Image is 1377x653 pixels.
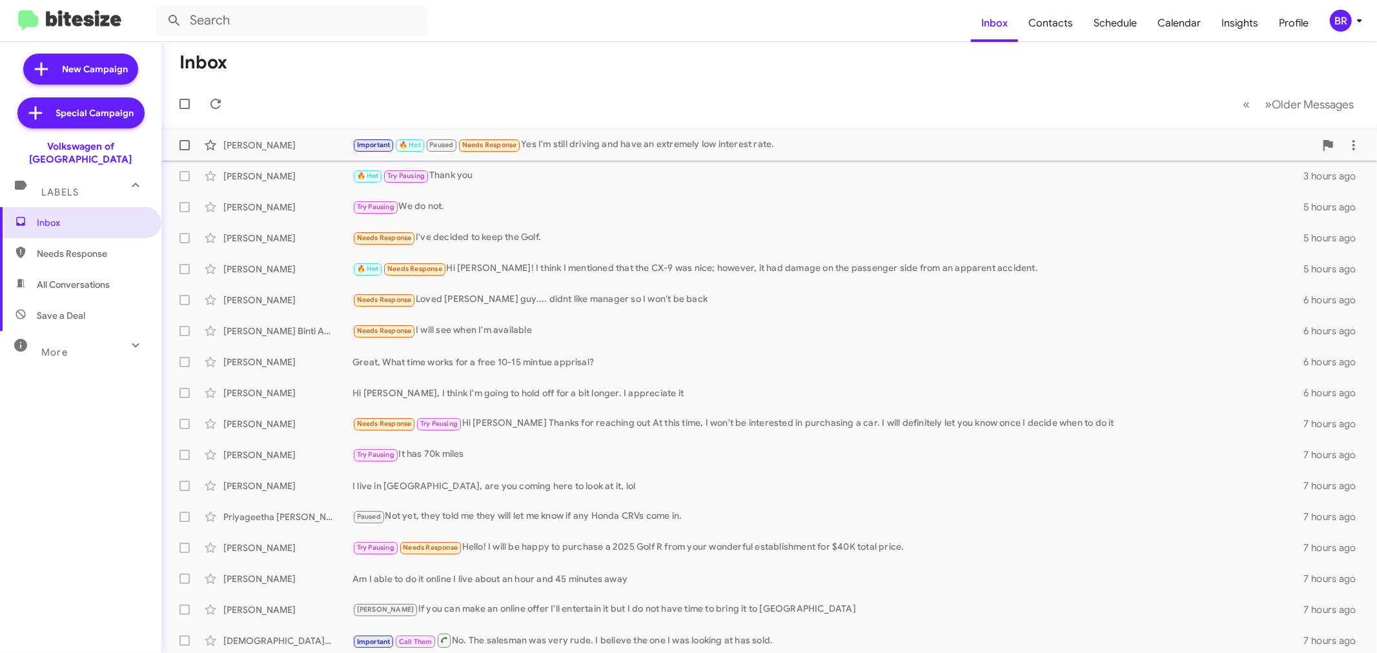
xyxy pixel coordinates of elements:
div: Not yet, they told me they will let me know if any Honda CRVs come in. [352,509,1303,524]
div: 7 hours ago [1303,603,1367,616]
span: Try Pausing [420,419,458,428]
a: Profile [1269,5,1319,42]
span: Paused [429,141,453,149]
div: It has 70k miles [352,447,1303,462]
span: Important [357,638,391,646]
span: Needs Response [357,234,412,242]
button: Previous [1235,91,1258,117]
span: » [1265,96,1272,112]
div: I live in [GEOGRAPHIC_DATA], are you coming here to look at it, lol [352,479,1303,492]
div: Hi [PERSON_NAME], I think I'm going to hold off for a bit longer. I appreciate it [352,387,1303,399]
span: 🔥 Hot [399,141,421,149]
span: Needs Response [357,326,412,335]
a: Inbox [971,5,1018,42]
nav: Page navigation example [1236,91,1362,117]
div: We do not. [352,199,1303,214]
div: 6 hours ago [1303,356,1367,368]
div: 6 hours ago [1303,294,1367,306]
span: All Conversations [37,278,110,291]
span: Needs Response [357,296,412,304]
div: 7 hours ago [1303,541,1367,554]
span: New Campaign [62,63,128,75]
div: Hello! I will be happy to purchase a 2025 Golf R from your wonderful establishment for $40K total... [352,540,1303,555]
span: Inbox [37,216,147,229]
div: [PERSON_NAME] [223,294,352,306]
span: 🔥 Hot [357,172,379,180]
span: Try Pausing [357,543,394,552]
div: [PERSON_NAME] [223,417,352,430]
div: [PERSON_NAME] [223,232,352,245]
div: [PERSON_NAME] [223,541,352,554]
div: [DEMOGRAPHIC_DATA][PERSON_NAME] [223,634,352,647]
span: Needs Response [357,419,412,428]
div: 7 hours ago [1303,510,1367,523]
span: « [1243,96,1250,112]
span: Labels [41,186,79,198]
span: Save a Deal [37,309,85,322]
div: Hi [PERSON_NAME] Thanks for reaching out At this time, I won't be interested in purchasing a car.... [352,416,1303,431]
div: 7 hours ago [1303,417,1367,430]
div: Great, What time works for a free 10-15 mintue apprisal? [352,356,1303,368]
a: Schedule [1083,5,1147,42]
span: Try Pausing [357,203,394,211]
span: 🔥 Hot [357,265,379,273]
a: Calendar [1147,5,1211,42]
span: Try Pausing [387,172,425,180]
span: Older Messages [1272,97,1354,112]
div: I will see when I'm available [352,323,1303,338]
div: 6 hours ago [1303,325,1367,337]
span: More [41,347,68,358]
div: Priyageetha [PERSON_NAME] [223,510,352,523]
div: 5 hours ago [1303,201,1367,214]
div: [PERSON_NAME] [223,387,352,399]
div: I've decided to keep the Golf. [352,230,1303,245]
div: 7 hours ago [1303,448,1367,461]
div: Hi [PERSON_NAME]! I think I mentioned that the CX-9 was nice; however, it had damage on the passe... [352,261,1303,276]
div: [PERSON_NAME] [223,139,352,152]
span: Needs Response [37,247,147,260]
span: Needs Response [403,543,458,552]
a: Insights [1211,5,1269,42]
div: 7 hours ago [1303,572,1367,585]
div: [PERSON_NAME] [223,448,352,461]
div: [PERSON_NAME] [223,356,352,368]
div: 7 hours ago [1303,479,1367,492]
div: 5 hours ago [1303,232,1367,245]
div: [PERSON_NAME] Binti Abd [PERSON_NAME] [223,325,352,337]
span: Needs Response [462,141,517,149]
div: [PERSON_NAME] [223,263,352,276]
a: Special Campaign [17,97,145,128]
h1: Inbox [179,52,227,73]
div: Loved [PERSON_NAME] guy.... didnt like manager so I won't be back [352,292,1303,307]
span: Special Campaign [56,106,134,119]
a: New Campaign [23,54,138,85]
span: Needs Response [387,265,442,273]
div: 6 hours ago [1303,387,1367,399]
div: [PERSON_NAME] [223,201,352,214]
button: BR [1319,10,1363,32]
div: No. The salesman was very rude. I believe the one I was looking at has sold. [352,632,1303,648]
div: Thank you [352,168,1303,183]
div: 3 hours ago [1303,170,1367,183]
div: [PERSON_NAME] [223,572,352,585]
div: 7 hours ago [1303,634,1367,647]
span: Try Pausing [357,450,394,459]
div: Yes I'm still driving and have an extremely low interest rate. [352,137,1315,152]
button: Next [1257,91,1362,117]
div: Am I able to do it online I live about an hour and 45 minutes away [352,572,1303,585]
input: Search [156,5,427,36]
div: BR [1330,10,1352,32]
span: Important [357,141,391,149]
span: Paused [357,512,381,521]
a: Contacts [1018,5,1083,42]
div: If you can make an online offer I'll entertain it but I do not have time to bring it to [GEOGRAPH... [352,602,1303,617]
span: [PERSON_NAME] [357,605,414,614]
span: Call Them [399,638,433,646]
div: [PERSON_NAME] [223,603,352,616]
